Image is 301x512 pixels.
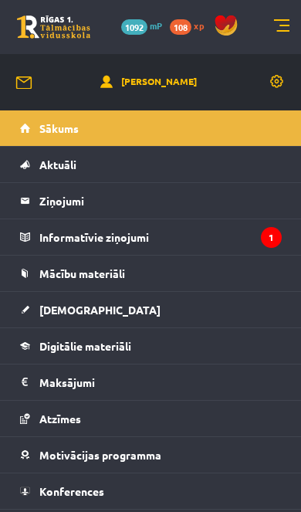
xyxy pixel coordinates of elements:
[150,19,162,32] span: mP
[121,19,147,35] span: 1092
[39,412,81,426] span: Atzīmes
[39,158,76,171] span: Aktuāli
[261,227,282,248] i: 1
[39,339,131,353] span: Digitālie materiāli
[39,303,161,317] span: [DEMOGRAPHIC_DATA]
[194,19,204,32] span: xp
[39,266,125,280] span: Mācību materiāli
[20,437,282,473] a: Motivācijas programma
[20,110,282,146] a: Sākums
[20,256,282,291] a: Mācību materiāli
[39,448,161,462] span: Motivācijas programma
[20,365,282,400] a: Maksājumi
[20,147,282,182] a: Aktuāli
[20,401,282,436] a: Atzīmes
[39,484,104,498] span: Konferences
[170,19,211,32] a: 108 xp
[170,19,191,35] span: 108
[100,74,197,90] a: [PERSON_NAME]
[39,365,282,400] legend: Maksājumi
[17,15,90,39] a: Rīgas 1. Tālmācības vidusskola
[39,121,79,135] span: Sākums
[39,183,282,219] legend: Ziņojumi
[20,292,282,327] a: [DEMOGRAPHIC_DATA]
[20,183,282,219] a: Ziņojumi
[39,219,282,255] legend: Informatīvie ziņojumi
[20,328,282,364] a: Digitālie materiāli
[20,473,282,509] a: Konferences
[20,219,282,255] a: Informatīvie ziņojumi1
